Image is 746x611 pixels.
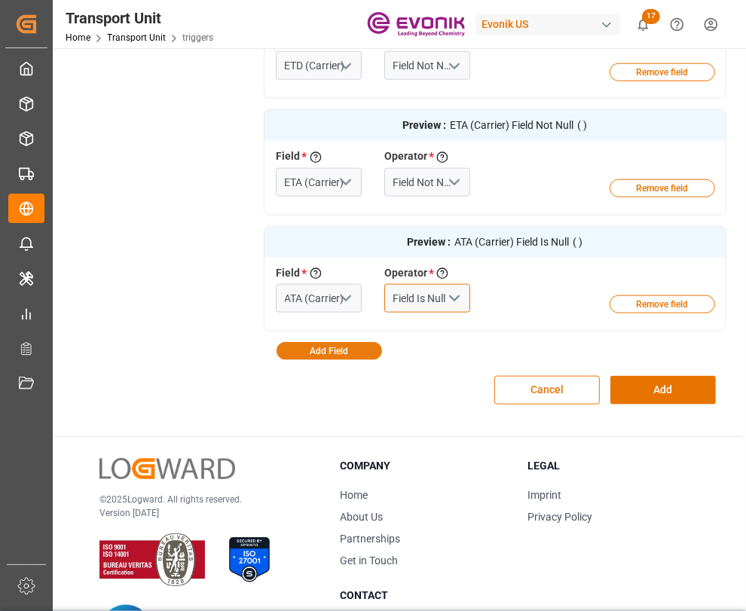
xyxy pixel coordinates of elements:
img: Logward Logo [99,458,235,480]
h3: Legal [527,458,696,474]
button: Add [610,376,716,405]
span: 17 [642,9,660,24]
a: Get in Touch [340,554,398,567]
button: open menu [442,171,464,194]
label: Operator [384,148,427,165]
a: Home [66,32,90,43]
a: Imprint [527,489,561,501]
a: About Us [340,511,383,523]
input: Type to search/select [276,51,362,80]
img: ISO 27001 Certification [223,533,276,586]
div: Evonik US [475,14,620,35]
button: Remove field [610,295,715,313]
button: open menu [333,54,356,78]
button: open menu [333,287,356,310]
span: ( ) [573,234,583,250]
button: open menu [333,171,356,194]
button: open menu [442,54,464,78]
a: Privacy Policy [527,511,592,523]
label: Operator [384,265,427,282]
h3: Company [340,458,509,474]
input: Type to search/select [384,51,470,80]
img: ISO 9001 & ISO 14001 Certification [99,533,205,586]
input: Type to search/select [384,168,470,197]
span: ETA (Carrier) Field Not Null [451,118,574,133]
a: Transport Unit [107,32,166,43]
p: Version [DATE] [99,506,302,520]
button: open menu [442,287,464,310]
img: Evonik-brand-mark-Deep-Purple-RGB.jpeg_1700498283.jpeg [367,11,465,38]
input: Type to search/select [276,168,362,197]
a: Partnerships [340,533,400,545]
button: Help Center [660,8,694,41]
span: ATA (Carrier) Field Is Null [455,234,570,250]
label: Field [276,265,300,282]
a: Home [340,489,368,501]
button: Evonik US [475,10,626,38]
button: show 17 new notifications [626,8,660,41]
strong: Preview : [403,118,447,133]
button: Remove field [610,63,715,81]
h3: Contact [340,588,509,603]
p: © 2025 Logward. All rights reserved. [99,493,302,506]
div: Transport Unit [66,7,213,29]
span: ( ) [578,118,588,133]
input: Type to search/select [384,284,470,313]
button: Cancel [494,376,600,405]
label: Field [276,148,300,165]
button: Remove field [610,179,715,197]
button: Add Field [277,342,382,360]
input: Type to search/select [276,284,362,313]
strong: Preview : [408,234,451,250]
